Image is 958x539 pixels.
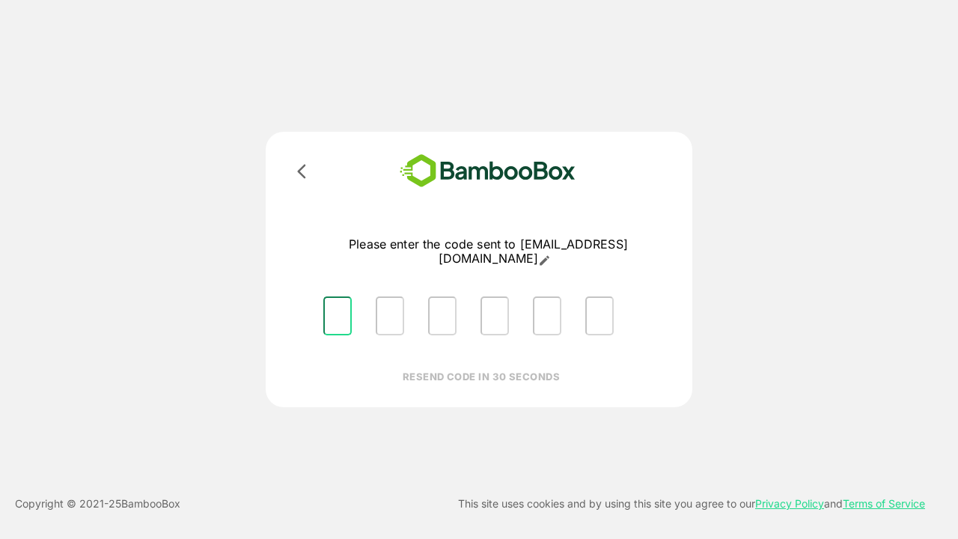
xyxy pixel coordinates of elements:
input: Please enter OTP character 2 [376,296,404,335]
a: Terms of Service [843,497,925,510]
p: This site uses cookies and by using this site you agree to our and [458,495,925,513]
input: Please enter OTP character 3 [428,296,457,335]
input: Please enter OTP character 4 [480,296,509,335]
input: Please enter OTP character 5 [533,296,561,335]
a: Privacy Policy [755,497,824,510]
img: bamboobox [378,150,597,192]
input: Please enter OTP character 1 [323,296,352,335]
input: Please enter OTP character 6 [585,296,614,335]
p: Copyright © 2021- 25 BambooBox [15,495,180,513]
p: Please enter the code sent to [EMAIL_ADDRESS][DOMAIN_NAME] [311,237,665,267]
